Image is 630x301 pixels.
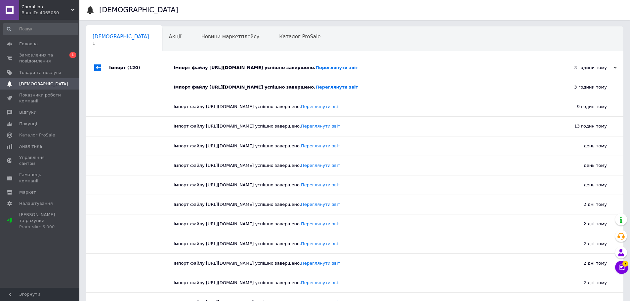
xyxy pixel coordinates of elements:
[93,34,149,40] span: [DEMOGRAPHIC_DATA]
[541,254,623,273] div: 2 дні тому
[551,65,617,71] div: 3 години тому
[69,52,76,58] span: 1
[19,92,61,104] span: Показники роботи компанії
[19,121,37,127] span: Покупці
[301,221,340,226] a: Переглянути звіт
[174,202,541,207] div: Імпорт файлу [URL][DOMAIN_NAME] успішно завершено.
[169,34,182,40] span: Акції
[541,175,623,195] div: день тому
[19,172,61,184] span: Гаманець компанії
[174,163,541,169] div: Імпорт файлу [URL][DOMAIN_NAME] успішно завершено.
[174,104,541,110] div: Імпорт файлу [URL][DOMAIN_NAME] успішно завершено.
[301,104,340,109] a: Переглянути звіт
[174,84,541,90] div: Імпорт файлу [URL][DOMAIN_NAME] успішно завершено.
[541,156,623,175] div: день тому
[109,58,174,78] div: Імпорт
[19,81,68,87] span: [DEMOGRAPHIC_DATA]
[615,261,628,274] button: Чат з покупцем7
[19,224,61,230] div: Prom мікс 6 000
[301,182,340,187] a: Переглянути звіт
[174,241,541,247] div: Імпорт файлу [URL][DOMAIN_NAME] успішно завершено.
[19,201,53,207] span: Налаштування
[301,202,340,207] a: Переглянути звіт
[301,143,340,148] a: Переглянути звіт
[301,124,340,129] a: Переглянути звіт
[541,136,623,156] div: день тому
[174,143,541,149] div: Імпорт файлу [URL][DOMAIN_NAME] успішно завершено.
[174,123,541,129] div: Імпорт файлу [URL][DOMAIN_NAME] успішно завершено.
[541,273,623,292] div: 2 дні тому
[301,280,340,285] a: Переглянути звіт
[19,143,42,149] span: Аналітика
[19,52,61,64] span: Замовлення та повідомлення
[541,234,623,253] div: 2 дні тому
[541,97,623,116] div: 9 годин тому
[174,221,541,227] div: Імпорт файлу [URL][DOMAIN_NAME] успішно завершено.
[301,241,340,246] a: Переглянути звіт
[315,85,358,90] a: Переглянути звіт
[19,109,36,115] span: Відгуки
[622,259,628,265] span: 7
[541,117,623,136] div: 13 годин тому
[541,78,623,97] div: 3 години тому
[3,23,78,35] input: Пошук
[19,41,38,47] span: Головна
[174,260,541,266] div: Імпорт файлу [URL][DOMAIN_NAME] успішно завершено.
[99,6,178,14] h1: [DEMOGRAPHIC_DATA]
[21,10,79,16] div: Ваш ID: 4065050
[21,4,71,10] span: CompLion
[19,212,61,230] span: [PERSON_NAME] та рахунки
[19,70,61,76] span: Товари та послуги
[201,34,259,40] span: Новини маркетплейсу
[315,65,358,70] a: Переглянути звіт
[301,163,340,168] a: Переглянути звіт
[279,34,320,40] span: Каталог ProSale
[93,41,149,46] span: 1
[174,65,551,71] div: Імпорт файлу [URL][DOMAIN_NAME] успішно завершено.
[127,65,140,70] span: (120)
[19,155,61,167] span: Управління сайтом
[301,261,340,266] a: Переглянути звіт
[19,189,36,195] span: Маркет
[174,280,541,286] div: Імпорт файлу [URL][DOMAIN_NAME] успішно завершено.
[174,182,541,188] div: Імпорт файлу [URL][DOMAIN_NAME] успішно завершено.
[541,195,623,214] div: 2 дні тому
[19,132,55,138] span: Каталог ProSale
[541,214,623,234] div: 2 дні тому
